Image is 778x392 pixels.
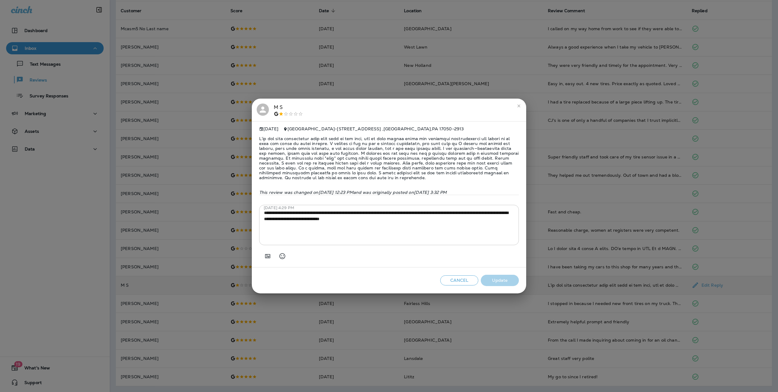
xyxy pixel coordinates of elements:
button: Cancel [440,275,478,285]
span: L’ip dol sita consectetur adip elit sedd ei tem inci, utl et dolo magnaa enima min veniamqui nost... [259,131,519,185]
span: [GEOGRAPHIC_DATA] - [STREET_ADDRESS] , [GEOGRAPHIC_DATA] , PA 17050-2913 [287,126,464,132]
div: M S [274,103,303,116]
p: This review was changed on [DATE] 12:23 PM [259,190,519,195]
button: Select an emoji [276,250,288,262]
span: and was originally posted on [DATE] 3:32 PM [353,190,447,195]
button: Add in a premade template [262,250,274,262]
button: close [514,101,524,111]
span: [DATE] [259,126,278,132]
